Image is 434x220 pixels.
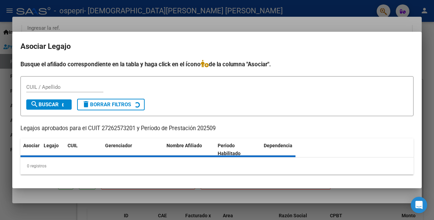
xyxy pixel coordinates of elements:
[264,143,292,148] span: Dependencia
[261,138,312,161] datatable-header-cell: Dependencia
[102,138,164,161] datatable-header-cell: Gerenciador
[218,143,241,156] span: Periodo Habilitado
[82,100,90,108] mat-icon: delete
[105,143,132,148] span: Gerenciador
[215,138,261,161] datatable-header-cell: Periodo Habilitado
[20,124,414,133] p: Legajos aprobados para el CUIT 27262573201 y Período de Prestación 202509
[77,99,145,110] button: Borrar Filtros
[164,138,215,161] datatable-header-cell: Nombre Afiliado
[20,157,414,175] div: 0 registros
[65,138,102,161] datatable-header-cell: CUIL
[20,40,414,53] h2: Asociar Legajo
[411,197,427,213] div: Open Intercom Messenger
[68,143,78,148] span: CUIL
[26,99,72,110] button: Buscar
[30,100,39,108] mat-icon: search
[167,143,202,148] span: Nombre Afiliado
[23,143,40,148] span: Asociar
[30,101,59,108] span: Buscar
[44,143,59,148] span: Legajo
[41,138,65,161] datatable-header-cell: Legajo
[20,138,41,161] datatable-header-cell: Asociar
[82,101,131,108] span: Borrar Filtros
[20,60,414,69] h4: Busque el afiliado correspondiente en la tabla y haga click en el ícono de la columna "Asociar".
